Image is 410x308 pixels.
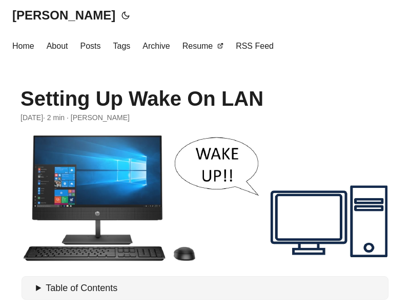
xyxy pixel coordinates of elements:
[20,112,389,123] div: · 2 min · [PERSON_NAME]
[20,86,389,111] h1: Setting Up Wake On LAN
[20,112,43,123] span: 2019-07-16 00:00:00 +0000 UTC
[47,42,68,50] span: About
[46,283,117,293] span: Table of Contents
[12,42,34,50] span: Home
[113,31,131,62] a: Tags
[36,281,384,296] summary: Table of Contents
[182,42,213,50] span: Resume
[236,42,274,50] span: RSS Feed
[47,31,68,62] a: About
[142,31,170,62] a: Archive
[80,31,101,62] a: Posts
[142,42,170,50] span: Archive
[182,31,223,62] a: Resume
[12,31,34,62] a: Home
[113,42,131,50] span: Tags
[80,42,101,50] span: Posts
[236,31,274,62] a: RSS Feed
